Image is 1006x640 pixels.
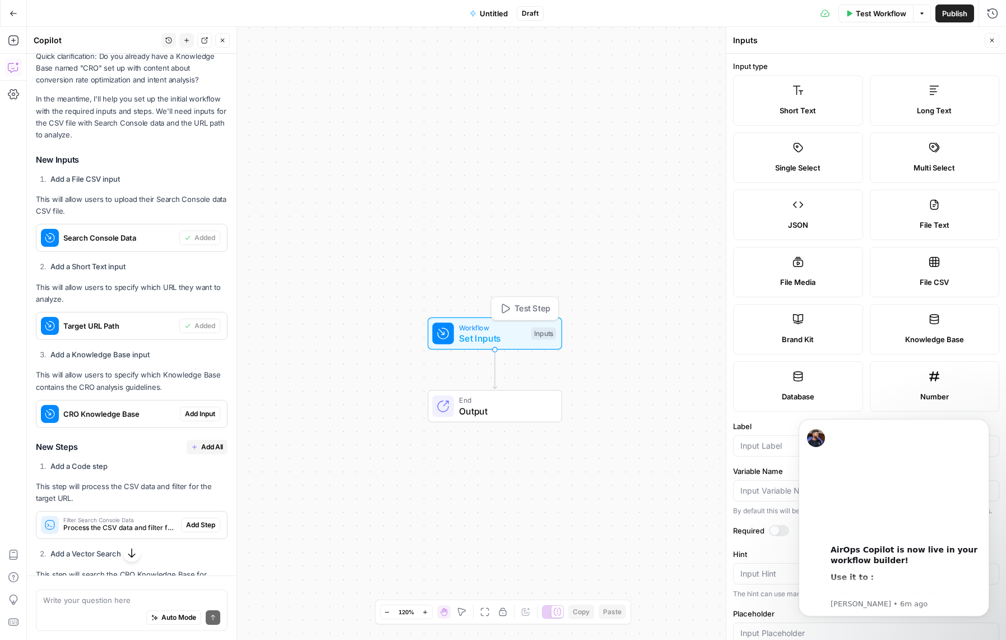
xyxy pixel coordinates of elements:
span: Add All [201,442,223,452]
label: Variable Name [733,466,999,477]
span: Process the CSV data and filter for the target URL [63,523,177,533]
span: Multi Select [914,162,955,173]
button: Add Input [180,407,220,421]
span: CRO Knowledge Base [63,408,175,420]
span: Brand Kit [782,334,814,345]
span: Added [194,233,215,243]
button: Copy [568,605,594,619]
span: Test Workflow [856,8,906,19]
p: This will allow users to upload their Search Console data CSV file. [36,194,228,217]
strong: Add a Knowledge Base input [50,350,150,359]
button: Publish [935,4,974,22]
span: Publish [942,8,967,19]
span: Target URL Path [63,320,175,331]
span: Test Step [514,302,550,315]
button: Added [179,231,220,245]
span: File Text [920,219,949,231]
label: Label [733,421,999,432]
strong: Add a File CSV input [50,174,120,183]
button: Test Step [494,300,555,317]
div: The hint can use markdown syntax. [733,589,999,599]
label: Hint [733,549,999,560]
div: Inputs [733,35,981,46]
span: 120% [398,607,414,616]
h3: New Steps [36,440,228,454]
div: EndOutput [391,390,599,422]
span: Knowledge Base [905,334,964,345]
span: Untitled [480,8,508,19]
p: This will allow users to specify which Knowledge Base contains the CRO analysis guidelines. [36,369,228,393]
strong: Add a Code step [50,462,108,471]
button: Paste [599,605,626,619]
span: Search Console Data [63,232,175,243]
span: Copy [573,607,590,617]
label: Required [733,525,999,536]
button: Added [179,319,220,333]
div: Copilot [34,35,158,46]
span: File CSV [920,277,949,288]
span: Auto Mode [161,613,196,623]
span: Short Text [780,105,816,116]
button: Test Workflow [838,4,913,22]
span: Number [920,391,949,402]
button: Add Step [181,518,220,532]
button: Untitled [463,4,514,22]
input: Input Placeholder [740,628,992,639]
input: Input Label [740,440,992,452]
span: Long Text [917,105,952,116]
span: Set Inputs [459,331,526,345]
span: Add Step [186,520,215,530]
span: JSON [788,219,808,231]
div: WorkflowSet InputsInputsTest Step [391,317,599,350]
span: Workflow [459,322,526,333]
h3: New Inputs [36,153,228,167]
span: Database [782,391,814,402]
label: Placeholder [733,608,999,619]
iframe: Intercom notifications message [782,409,1006,623]
div: Inputs [531,328,556,340]
span: Paste [603,607,622,617]
span: Output [459,404,550,418]
strong: Add a Short Text input [50,262,126,271]
p: This will allow users to specify which URL they want to analyze. [36,282,228,305]
p: Quick clarification: Do you already have a Knowledge Base named "CRO" set up with content about c... [36,50,228,86]
div: By default this will be the label in lowercase with spaces replaced by underscores. [733,506,999,516]
strong: Add a Vector Search step [50,549,138,558]
g: Edge from start to end [493,349,497,389]
button: Add All [187,440,228,454]
span: Filter Search Console Data [63,517,177,523]
p: This step will search the CRO Knowledge Base for relevant intent analysis guidelines. [36,569,228,592]
p: In the meantime, I'll help you set up the initial workflow with the required inputs and steps. We... [36,93,228,141]
span: Draft [522,8,539,19]
button: Auto Mode [146,610,201,625]
span: File Media [780,277,815,288]
label: Input type [733,61,999,72]
span: Single Select [775,162,820,173]
input: Input Variable Name [740,485,992,496]
p: This step will process the CSV data and filter for the target URL. [36,481,228,504]
span: End [459,395,550,406]
span: Added [194,321,215,331]
span: Add Input [185,409,215,419]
